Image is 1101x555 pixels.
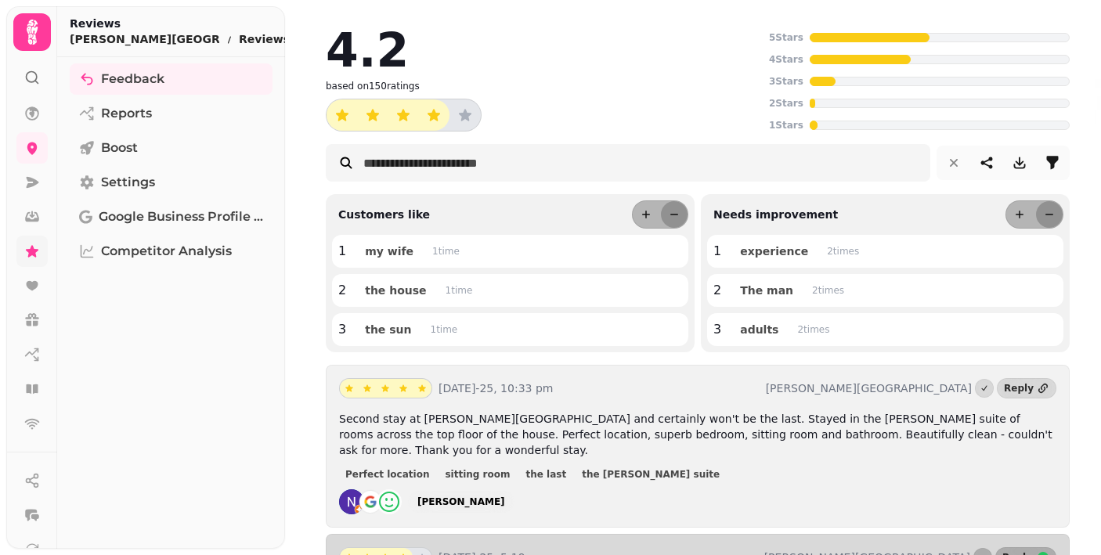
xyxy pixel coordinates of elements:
[352,319,424,340] button: the sun
[432,245,460,258] p: 1 time
[812,284,844,297] p: 2 time s
[358,489,383,514] img: go-emblem@2x.png
[997,378,1056,398] a: Reply
[633,201,659,228] button: more
[766,380,972,396] p: [PERSON_NAME][GEOGRAPHIC_DATA]
[727,280,806,301] button: The man
[417,496,505,508] div: [PERSON_NAME]
[1006,201,1033,228] button: more
[430,323,457,336] p: 1 time
[345,470,429,479] span: Perfect location
[376,379,395,398] button: star
[713,242,721,261] p: 1
[358,379,377,398] button: star
[57,57,285,549] nav: Tabs
[101,70,164,88] span: Feedback
[327,99,358,131] button: star
[740,246,808,257] span: experience
[339,467,435,482] button: Perfect location
[1036,201,1063,228] button: less
[70,63,273,95] a: Feedback
[439,380,760,396] p: [DATE]-25, 10:33 pm
[70,167,273,198] a: Settings
[70,16,302,31] h2: Reviews
[975,379,994,398] button: Marked as done
[520,467,573,482] button: the last
[338,320,346,339] p: 3
[418,99,449,131] button: star
[365,246,413,257] span: my wife
[1037,147,1068,178] button: filter
[101,242,232,261] span: Competitor Analysis
[827,245,859,258] p: 2 time s
[713,320,721,339] p: 3
[394,379,413,398] button: star
[769,97,803,110] p: 2 Stars
[365,285,426,296] span: the house
[99,207,263,226] span: Google Business Profile (Beta)
[70,31,302,47] nav: breadcrumb
[70,236,273,267] a: Competitor Analysis
[340,379,359,398] button: star
[727,319,791,340] button: adults
[101,139,138,157] span: Boost
[446,284,473,297] p: 1 time
[445,470,510,479] span: sitting room
[727,241,821,261] button: experience
[101,173,155,192] span: Settings
[769,31,803,44] p: 5 Stars
[339,413,1052,456] span: Second stay at [PERSON_NAME][GEOGRAPHIC_DATA] and certainly won't be the last. Stayed in the [PER...
[357,99,388,131] button: star
[707,207,838,222] p: Needs improvement
[938,147,969,178] button: reset filters
[101,104,152,123] span: Reports
[352,241,426,261] button: my wife
[449,99,481,131] button: star
[388,99,419,131] button: star
[326,27,409,74] h2: 4.2
[338,242,346,261] p: 1
[971,147,1002,178] button: share-thread
[1004,147,1035,178] button: download
[661,201,688,228] button: less
[70,31,220,47] p: [PERSON_NAME][GEOGRAPHIC_DATA]
[326,80,420,92] p: based on 150 ratings
[713,281,721,300] p: 2
[70,98,273,129] a: Reports
[332,207,430,222] p: Customers like
[70,132,273,164] a: Boost
[740,285,793,296] span: The man
[408,491,514,513] a: [PERSON_NAME]
[352,280,439,301] button: the house
[70,201,273,232] a: Google Business Profile (Beta)
[365,324,411,335] span: the sun
[339,489,364,514] img: ACg8ocILL30reAftvJSjuiQTun4iw2erWm8wisZTSmzgddAV6UhaSA=s128-c0x00000000-cc-rp-mo-ba2
[413,379,431,398] button: star
[582,470,720,479] span: the [PERSON_NAME] suite
[576,467,726,482] button: the [PERSON_NAME] suite
[769,119,803,132] p: 1 Stars
[769,53,803,66] p: 4 Stars
[439,467,516,482] button: sitting room
[769,75,803,88] p: 3 Stars
[797,323,829,336] p: 2 time s
[1004,382,1034,395] div: Reply
[740,324,778,335] span: adults
[239,31,302,47] button: Reviews
[338,281,346,300] p: 2
[526,470,567,479] span: the last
